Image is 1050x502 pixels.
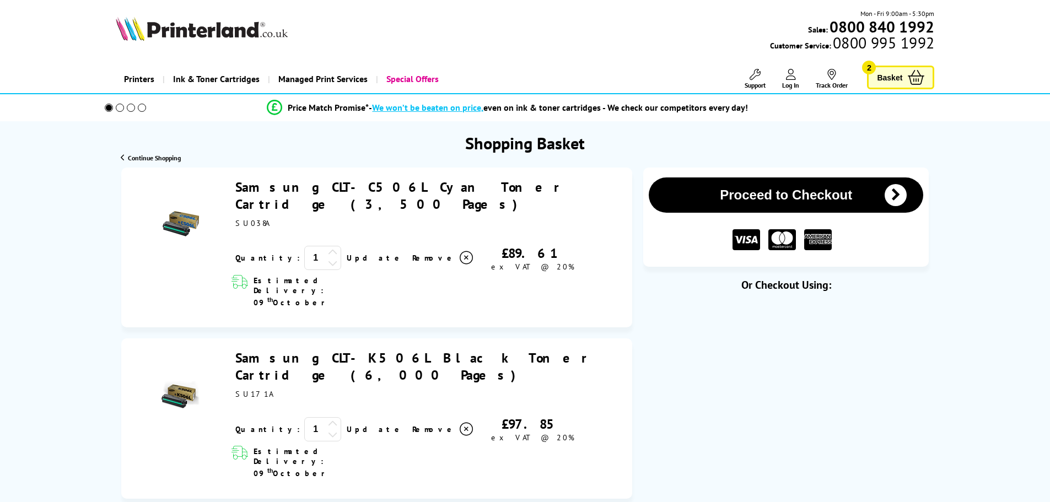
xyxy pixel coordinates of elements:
span: 2 [862,61,876,74]
a: Support [745,69,766,89]
a: Samsung CLT-C506L Cyan Toner Cartridge (3,500 Pages) [235,179,563,213]
div: - even on ink & toner cartridges - We check our competitors every day! [369,102,748,113]
span: Price Match Promise* [288,102,369,113]
span: Ink & Toner Cartridges [173,65,260,93]
span: Sales: [808,24,828,35]
div: £97.85 [475,415,590,433]
img: Samsung CLT-C506L Cyan Toner Cartridge (3,500 Pages) [161,204,200,243]
a: 0800 840 1992 [828,21,934,32]
sup: th [267,295,273,304]
b: 0800 840 1992 [830,17,934,37]
a: Ink & Toner Cartridges [163,65,268,93]
a: Samsung CLT-K506L Black Toner Cartridge (6,000 Pages) [235,349,591,384]
span: Basket [877,70,902,85]
span: Continue Shopping [128,154,181,162]
a: Continue Shopping [121,154,181,162]
div: £89.61 [475,245,590,262]
a: Track Order [816,69,848,89]
button: Proceed to Checkout [649,177,923,213]
span: Estimated Delivery: 09 October [254,276,390,307]
a: Update [347,424,403,434]
li: modal_Promise [90,98,926,117]
span: 0800 995 1992 [831,37,934,48]
a: Special Offers [376,65,447,93]
span: Customer Service: [770,37,934,51]
span: Log In [782,81,799,89]
span: ex VAT @ 20% [491,433,574,442]
span: Remove [412,253,456,263]
span: Remove [412,424,456,434]
span: Quantity: [235,253,300,263]
span: Mon - Fri 9:00am - 5:30pm [860,8,934,19]
span: Support [745,81,766,89]
h1: Shopping Basket [465,132,585,154]
sup: th [267,466,273,474]
span: Quantity: [235,424,300,434]
span: ex VAT @ 20% [491,262,574,272]
div: Or Checkout Using: [643,278,929,292]
img: MASTER CARD [768,229,796,251]
a: Delete item from your basket [412,250,475,266]
img: Samsung CLT-K506L Black Toner Cartridge (6,000 Pages) [161,376,200,414]
span: SU171A [235,389,273,399]
a: Log In [782,69,799,89]
span: We won’t be beaten on price, [372,102,483,113]
a: Basket 2 [867,66,934,89]
img: VISA [733,229,760,251]
a: Update [347,253,403,263]
a: Managed Print Services [268,65,376,93]
img: Printerland Logo [116,17,288,41]
img: American Express [804,229,832,251]
span: SU038A [235,218,269,228]
a: Printerland Logo [116,17,325,43]
a: Delete item from your basket [412,421,475,438]
a: Printers [116,65,163,93]
span: Estimated Delivery: 09 October [254,446,390,478]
